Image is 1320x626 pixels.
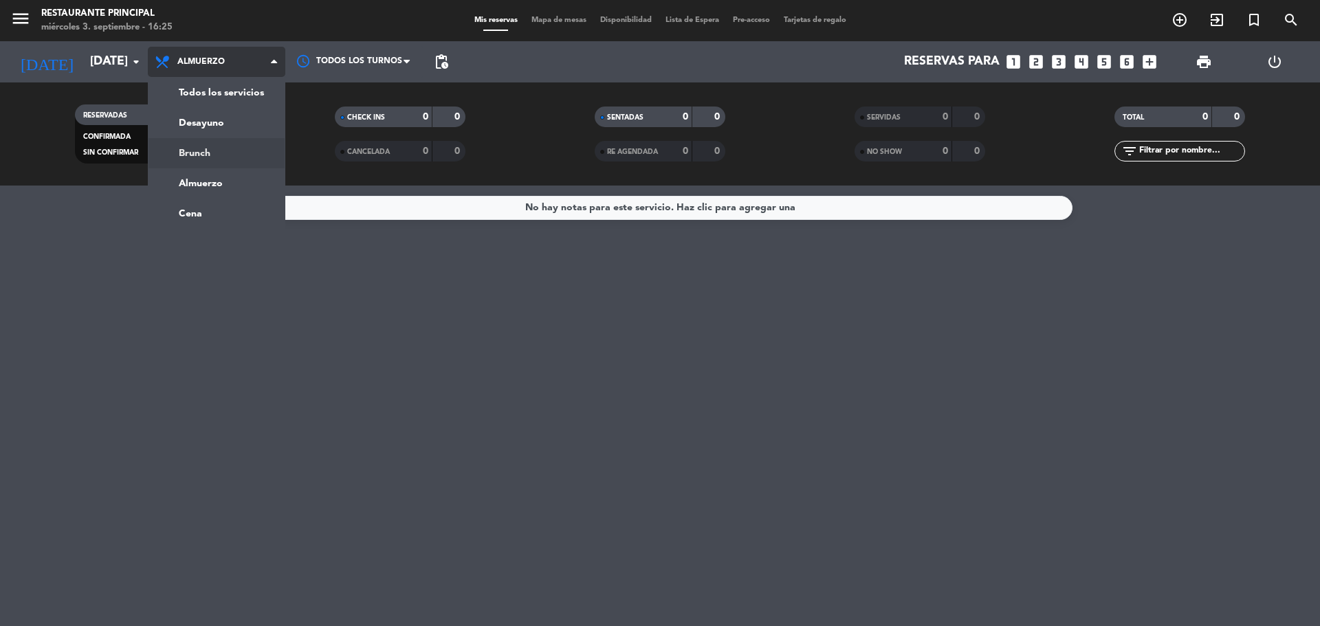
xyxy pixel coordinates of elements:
span: CHECK INS [347,114,385,121]
strong: 0 [943,146,948,156]
strong: 0 [1234,112,1242,122]
span: SENTADAS [607,114,643,121]
i: arrow_drop_down [128,54,144,70]
i: looks_6 [1118,53,1136,71]
strong: 0 [683,112,688,122]
span: Mapa de mesas [525,16,593,24]
span: pending_actions [433,54,450,70]
div: No hay notas para este servicio. Haz clic para agregar una [525,200,795,216]
strong: 0 [423,146,428,156]
span: Tarjetas de regalo [777,16,853,24]
span: RESERVADAS [83,112,127,119]
strong: 0 [974,146,982,156]
i: looks_3 [1050,53,1068,71]
i: exit_to_app [1209,12,1225,28]
span: TOTAL [1123,114,1144,121]
i: search [1283,12,1299,28]
i: add_circle_outline [1171,12,1188,28]
i: add_box [1141,53,1158,71]
a: Todos los servicios [148,78,285,108]
strong: 0 [454,112,463,122]
span: CONFIRMADA [83,133,131,140]
span: Pre-acceso [726,16,777,24]
i: power_settings_new [1266,54,1283,70]
span: RE AGENDADA [607,148,658,155]
span: Lista de Espera [659,16,726,24]
i: looks_5 [1095,53,1113,71]
strong: 0 [454,146,463,156]
i: [DATE] [10,47,83,77]
span: SIN CONFIRMAR [83,149,138,156]
a: Desayuno [148,108,285,138]
strong: 0 [974,112,982,122]
strong: 0 [714,146,723,156]
a: Almuerzo [148,168,285,199]
i: looks_4 [1072,53,1090,71]
i: filter_list [1121,143,1138,159]
input: Filtrar por nombre... [1138,144,1244,159]
div: LOG OUT [1239,41,1310,82]
i: menu [10,8,31,29]
strong: 0 [943,112,948,122]
a: Cena [148,199,285,229]
div: Restaurante Principal [41,7,173,21]
i: turned_in_not [1246,12,1262,28]
span: Almuerzo [177,57,225,67]
strong: 0 [1202,112,1208,122]
span: Mis reservas [467,16,525,24]
span: NO SHOW [867,148,902,155]
strong: 0 [714,112,723,122]
span: CANCELADA [347,148,390,155]
div: miércoles 3. septiembre - 16:25 [41,21,173,34]
i: looks_one [1004,53,1022,71]
span: SERVIDAS [867,114,901,121]
a: Brunch [148,138,285,168]
strong: 0 [423,112,428,122]
span: print [1196,54,1212,70]
button: menu [10,8,31,34]
span: Disponibilidad [593,16,659,24]
span: Reservas para [904,55,1000,69]
i: looks_two [1027,53,1045,71]
strong: 0 [683,146,688,156]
